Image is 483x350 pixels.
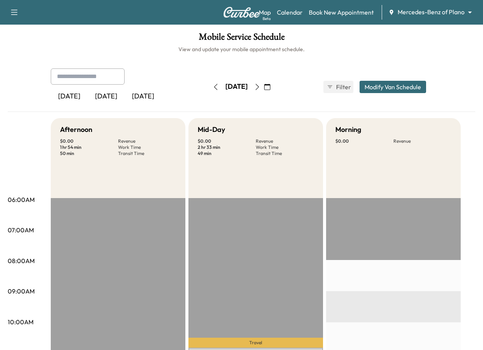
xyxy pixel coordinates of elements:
p: Revenue [118,138,176,144]
h1: Mobile Service Schedule [8,32,475,45]
p: 49 min [198,150,256,157]
p: 09:00AM [8,287,35,296]
h5: Mid-Day [198,124,225,135]
p: $ 0.00 [60,138,118,144]
a: MapBeta [259,8,271,17]
p: 1 hr 54 min [60,144,118,150]
p: 10:00AM [8,317,33,327]
div: [DATE] [51,88,88,105]
a: Calendar [277,8,303,17]
p: Travel [188,338,323,348]
p: 2 hr 33 min [198,144,256,150]
h5: Morning [335,124,361,135]
p: 06:00AM [8,195,35,204]
p: $ 0.00 [335,138,393,144]
span: Filter [336,82,350,92]
p: Transit Time [256,150,314,157]
p: $ 0.00 [198,138,256,144]
div: [DATE] [125,88,162,105]
p: Revenue [256,138,314,144]
p: 08:00AM [8,256,35,265]
p: Transit Time [118,150,176,157]
p: 50 min [60,150,118,157]
p: 07:00AM [8,225,34,235]
h5: Afternoon [60,124,92,135]
div: [DATE] [225,82,248,92]
h6: View and update your mobile appointment schedule. [8,45,475,53]
div: Beta [263,16,271,22]
button: Filter [323,81,353,93]
button: Modify Van Schedule [360,81,426,93]
a: Book New Appointment [309,8,374,17]
p: Revenue [393,138,451,144]
p: Work Time [256,144,314,150]
div: [DATE] [88,88,125,105]
p: Work Time [118,144,176,150]
span: Mercedes-Benz of Plano [398,8,465,17]
img: Curbee Logo [223,7,260,18]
